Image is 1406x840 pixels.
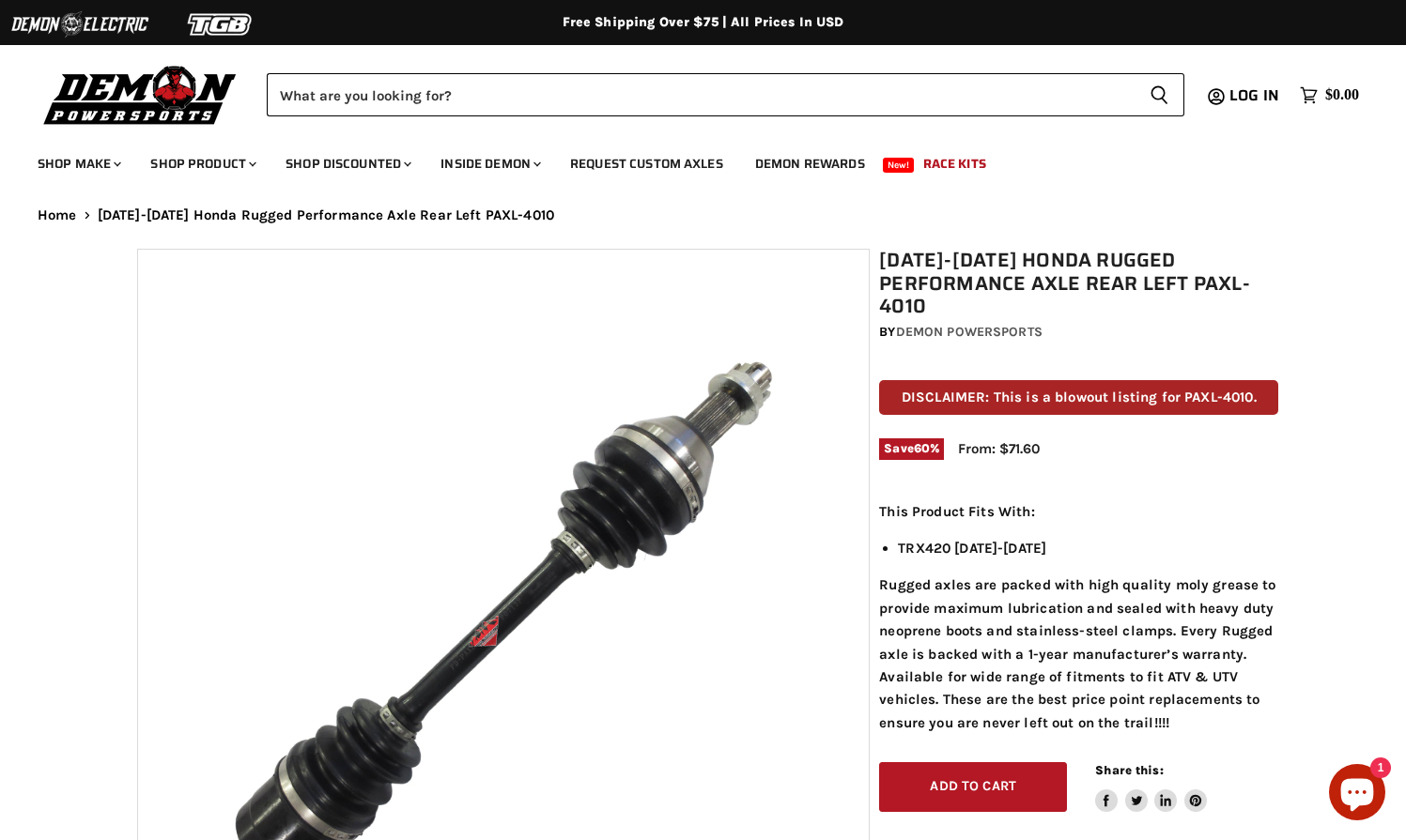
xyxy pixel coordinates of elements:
[879,500,1278,734] div: Rugged axles are packed with high quality moly grease to provide maximum lubrication and sealed w...
[98,207,554,223] span: [DATE]-[DATE] Honda Rugged Performance Axle Rear Left PAXL-4010
[883,158,915,173] span: New!
[267,73,1184,116] form: Product
[23,145,132,183] a: Shop Make
[426,145,552,183] a: Inside Demon
[879,762,1067,812] button: Add to cart
[38,207,77,223] a: Home
[1095,762,1207,812] aside: Share this:
[271,145,423,183] a: Shop Discounted
[1323,764,1391,825] inbox-online-store-chat: Shopify online store chat
[896,324,1043,340] a: Demon Powersports
[1290,82,1368,109] a: $0.00
[909,145,1000,183] a: Race Kits
[879,249,1278,318] h1: [DATE]-[DATE] Honda Rugged Performance Axle Rear Left PAXL-4010
[879,438,944,459] span: Save %
[9,7,150,42] img: Demon Electric Logo 2
[1095,763,1163,777] span: Share this:
[267,73,1135,116] input: Search
[879,380,1278,415] p: DISCLAIMER: This is a blowout listing for PAXL-4010.
[741,145,879,183] a: Demon Rewards
[879,500,1278,523] p: This Product Fits With:
[150,7,291,42] img: TGB Logo 2
[879,322,1278,343] div: by
[898,537,1278,559] li: TRX420 [DATE]-[DATE]
[136,145,268,183] a: Shop Product
[914,441,930,455] span: 60
[1221,87,1290,104] a: Log in
[556,145,737,183] a: Request Custom Axles
[23,137,1354,183] ul: Main menu
[930,778,1016,794] span: Add to cart
[1135,73,1184,116] button: Search
[958,440,1040,457] span: From: $71.60
[38,61,243,128] img: Demon Powersports
[1229,84,1279,107] span: Log in
[1325,86,1359,104] span: $0.00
